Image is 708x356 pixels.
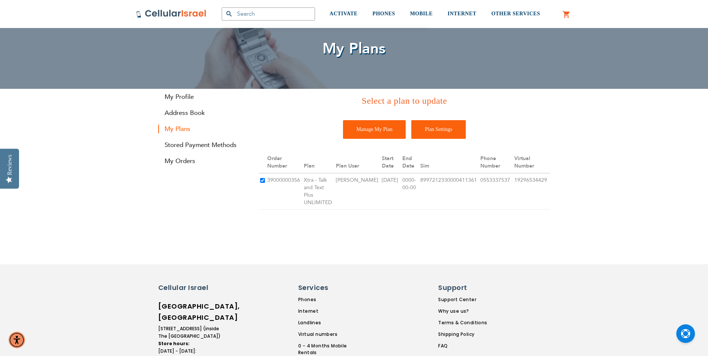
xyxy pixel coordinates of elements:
td: [DATE] [381,173,401,210]
th: Phone Number [479,152,513,173]
td: [PERSON_NAME] [335,173,381,210]
h6: Support [438,283,483,293]
a: 0 - 4 Months Mobile Rentals [298,343,366,356]
a: Terms & Conditions [438,319,487,326]
a: Support Center [438,296,487,303]
th: End Date [401,152,420,173]
span: OTHER SERVICES [491,11,540,16]
span: My Plans [322,38,386,59]
th: Plan [303,152,335,173]
span: MOBILE [410,11,433,16]
a: My Profile [158,93,248,101]
td: 39000000356 [266,173,303,210]
a: Why use us? [438,308,487,315]
th: Sim [419,152,479,173]
input: Search [222,7,315,21]
input: Manage My Plan [343,120,406,139]
a: FAQ [438,343,487,349]
div: Reviews [6,154,13,175]
h6: Services [298,283,362,293]
strong: Store hours: [158,340,190,347]
a: Stored Payment Methods [158,141,248,149]
td: 0000-00-00 [401,173,420,210]
a: Shipping Policy [438,331,487,338]
td: 8997212330000411361 [419,173,479,210]
img: Cellular Israel Logo [136,9,207,18]
span: PHONES [372,11,395,16]
th: Start Date [381,152,401,173]
td: Xtra - Talk and Text Plus UNLIMITED [303,173,335,210]
a: Address Book [158,109,248,117]
td: 19296534429 [513,173,550,210]
th: Virtual Number [513,152,550,173]
th: Order Number [266,152,303,173]
a: My Orders [158,157,248,165]
a: Landlines [298,319,366,326]
span: ACTIVATE [330,11,358,16]
td: 0553337537 [479,173,513,210]
h3: Select a plan to update [259,94,550,107]
h6: [GEOGRAPHIC_DATA], [GEOGRAPHIC_DATA] [158,301,222,323]
span: INTERNET [447,11,476,16]
input: Plan Settings [411,120,466,139]
strong: My Plans [158,125,248,133]
th: Plan User [335,152,381,173]
a: Internet [298,308,366,315]
h6: Cellular Israel [158,283,222,293]
a: Phones [298,296,366,303]
a: Virtual numbers [298,331,366,338]
div: Accessibility Menu [9,332,25,348]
